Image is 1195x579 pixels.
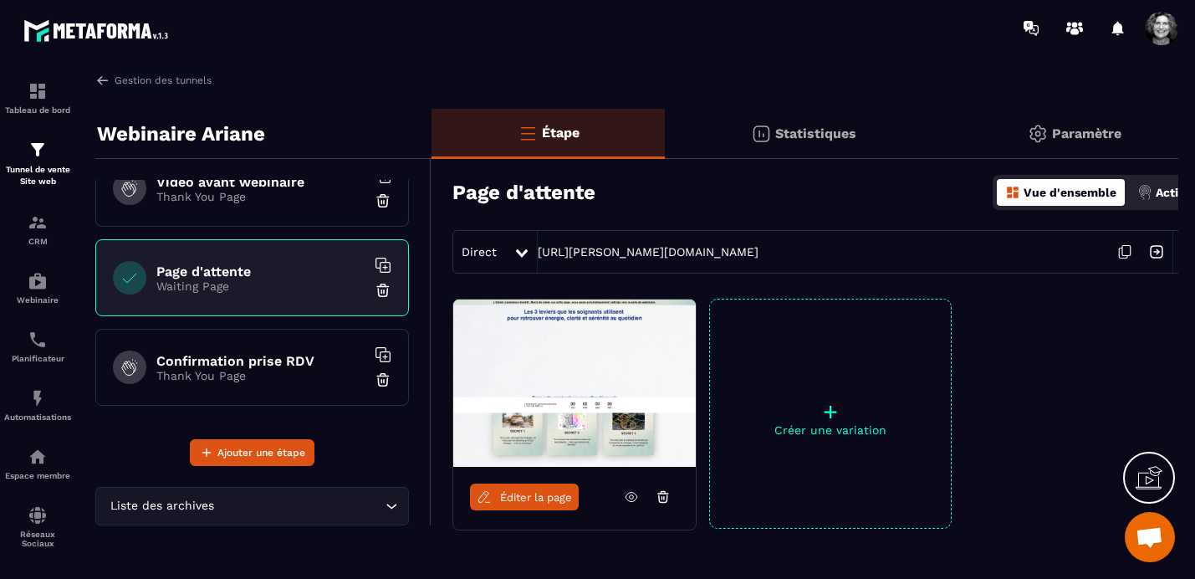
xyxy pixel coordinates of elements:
p: Tableau de bord [4,105,71,115]
a: automationsautomationsEspace membre [4,434,71,493]
h6: Video avant webinaire [156,174,365,190]
img: automations [28,447,48,467]
p: Automatisations [4,412,71,422]
span: Direct [462,245,497,259]
img: dashboard-orange.40269519.svg [1005,185,1020,200]
img: setting-gr.5f69749f.svg [1028,124,1048,144]
div: Ouvrir le chat [1125,512,1175,562]
p: Vue d'ensemble [1024,186,1116,199]
img: arrow-next.bcc2205e.svg [1141,236,1172,268]
a: social-networksocial-networkRéseaux Sociaux [4,493,71,561]
img: formation [28,213,48,233]
p: CRM [4,237,71,246]
h3: Page d'attente [452,181,595,204]
span: Ajouter une étape [217,444,305,461]
img: formation [28,81,48,101]
p: Tunnel de vente Site web [4,164,71,187]
img: automations [28,271,48,291]
p: Thank You Page [156,369,365,382]
img: actions.d6e523a2.png [1137,185,1152,200]
div: Search for option [95,487,409,525]
img: logo [23,15,174,46]
span: Éditer la page [500,491,572,504]
img: bars-o.4a397970.svg [518,123,538,143]
img: social-network [28,505,48,525]
p: Webinaire Ariane [97,117,265,151]
img: automations [28,388,48,408]
input: Search for option [217,497,381,515]
img: trash [375,282,391,299]
h6: Page d'attente [156,264,365,279]
p: Waiting Page [156,279,365,293]
a: formationformationTableau de bord [4,69,71,127]
img: scheduler [28,330,48,350]
p: Créer une variation [710,423,951,437]
p: Espace membre [4,471,71,480]
a: automationsautomationsWebinaire [4,259,71,317]
p: Étape [542,125,580,141]
a: Éditer la page [470,484,579,510]
img: formation [28,140,48,160]
span: Liste des archives [106,497,217,515]
a: formationformationCRM [4,200,71,259]
p: Réseaux Sociaux [4,530,71,548]
a: automationsautomationsAutomatisations [4,376,71,434]
p: + [710,400,951,423]
a: formationformationTunnel de vente Site web [4,127,71,200]
h6: Confirmation prise RDV [156,353,365,369]
img: stats.20deebd0.svg [751,124,771,144]
img: trash [375,192,391,209]
button: Ajouter une étape [190,439,314,466]
img: arrow [95,73,110,88]
p: Planificateur [4,354,71,363]
p: Statistiques [775,126,856,141]
img: image [453,300,696,467]
img: trash [375,371,391,388]
a: [URL][PERSON_NAME][DOMAIN_NAME] [538,245,758,259]
a: Gestion des tunnels [95,73,212,88]
p: Paramètre [1052,126,1121,141]
p: Webinaire [4,295,71,305]
p: Thank You Page [156,190,365,203]
a: schedulerschedulerPlanificateur [4,317,71,376]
